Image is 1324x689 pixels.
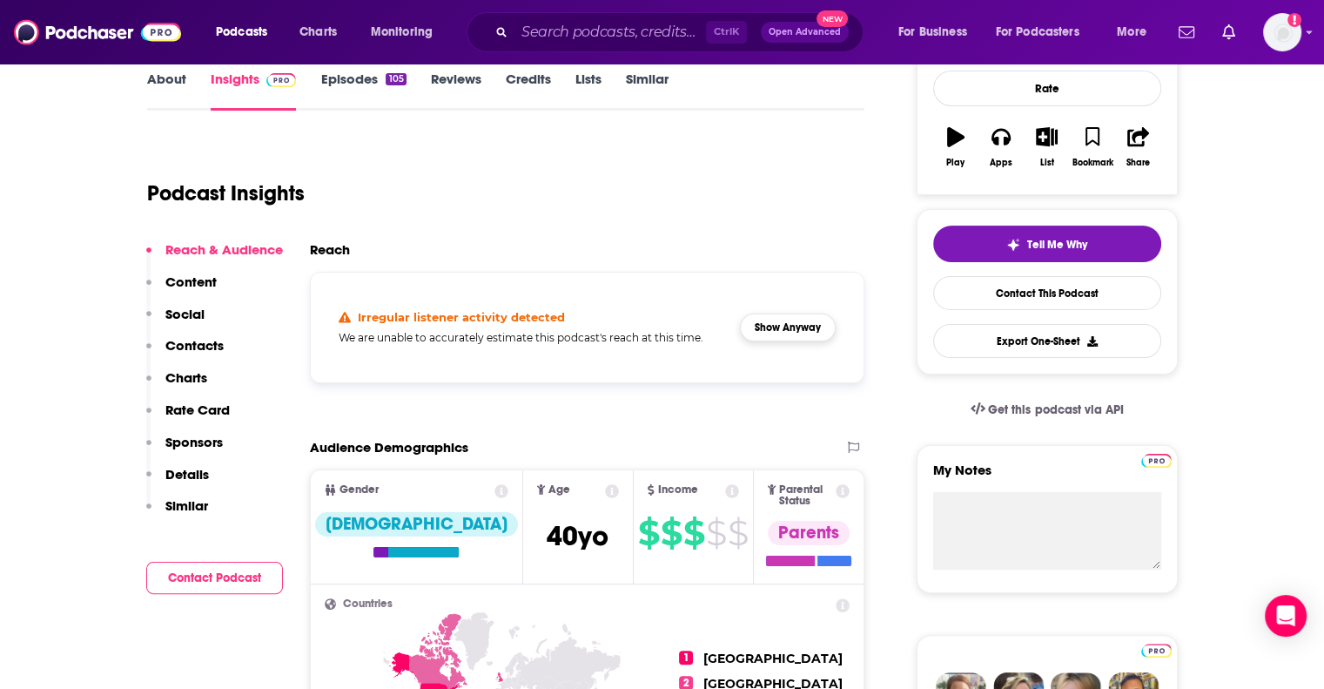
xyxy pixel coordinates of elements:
p: Details [165,466,209,483]
a: Show notifications dropdown [1215,17,1242,47]
a: Pro website [1141,641,1172,658]
span: $ [661,519,682,547]
button: List [1024,116,1069,179]
button: Open AdvancedNew [761,22,849,43]
img: Podchaser Pro [1141,644,1172,658]
span: $ [706,519,726,547]
h1: Podcast Insights [147,180,305,206]
button: open menu [359,18,455,46]
div: Rate [933,71,1161,106]
span: $ [728,519,748,547]
button: open menu [886,18,989,46]
a: Pro website [1141,451,1172,468]
button: open menu [204,18,290,46]
span: 1 [679,651,693,665]
a: InsightsPodchaser Pro [211,71,297,111]
button: Charts [146,369,207,402]
div: Open Intercom Messenger [1265,595,1307,637]
p: Charts [165,369,207,386]
label: My Notes [933,462,1161,492]
button: open menu [1105,18,1168,46]
button: Content [146,274,217,306]
button: Show Anyway [740,314,836,341]
button: Play [933,116,978,179]
img: Podchaser Pro [1141,454,1172,468]
span: $ [683,519,704,547]
button: Social [146,306,205,338]
div: Parents [768,521,850,545]
img: tell me why sparkle [1006,238,1020,252]
p: Content [165,274,217,290]
div: List [1040,158,1054,168]
a: Lists [575,71,602,111]
button: Contact Podcast [146,562,283,594]
button: Sponsors [146,434,223,466]
div: Apps [990,158,1012,168]
p: Social [165,306,205,322]
h4: Irregular listener activity detected [358,310,565,324]
button: Apps [978,116,1024,179]
span: Countries [343,598,393,610]
a: Contact This Podcast [933,276,1161,310]
button: Share [1115,116,1160,179]
span: Podcasts [216,20,267,44]
p: Contacts [165,337,224,354]
a: Episodes105 [320,71,406,111]
a: Show notifications dropdown [1172,17,1201,47]
h5: We are unable to accurately estimate this podcast's reach at this time. [339,331,727,344]
div: Play [946,158,964,168]
span: Ctrl K [706,21,747,44]
span: Logged in as shcarlos [1263,13,1301,51]
img: Podchaser - Follow, Share and Rate Podcasts [14,16,181,49]
span: Age [548,484,570,496]
button: Contacts [146,337,224,369]
button: Export One-Sheet [933,324,1161,358]
a: About [147,71,186,111]
span: $ [638,519,659,547]
div: [DEMOGRAPHIC_DATA] [315,512,518,537]
a: Similar [626,71,669,111]
h2: Reach [310,241,350,258]
span: For Business [898,20,967,44]
span: For Podcasters [996,20,1079,44]
button: Rate Card [146,402,230,434]
p: Rate Card [165,402,230,418]
span: Open Advanced [769,28,841,37]
button: Details [146,466,209,498]
button: Similar [146,497,208,530]
span: Get this podcast via API [988,402,1123,417]
a: Charts [288,18,347,46]
span: Monitoring [371,20,433,44]
div: 105 [386,73,406,85]
span: Parental Status [779,484,833,507]
input: Search podcasts, credits, & more... [514,18,706,46]
span: Gender [339,484,379,496]
span: 40 yo [547,519,608,553]
span: Charts [299,20,337,44]
button: Show profile menu [1263,13,1301,51]
button: open menu [985,18,1105,46]
span: New [817,10,848,27]
img: Podchaser Pro [266,73,297,87]
span: Tell Me Why [1027,238,1087,252]
span: Income [658,484,698,496]
a: Get this podcast via API [957,388,1138,431]
p: Sponsors [165,434,223,450]
button: tell me why sparkleTell Me Why [933,226,1161,262]
div: Share [1126,158,1150,168]
img: User Profile [1263,13,1301,51]
h2: Audience Demographics [310,439,468,456]
button: Bookmark [1070,116,1115,179]
p: Similar [165,497,208,514]
button: Reach & Audience [146,241,283,274]
div: Bookmark [1072,158,1112,168]
a: Reviews [431,71,481,111]
span: More [1117,20,1146,44]
div: Search podcasts, credits, & more... [483,12,880,52]
a: Credits [506,71,551,111]
span: [GEOGRAPHIC_DATA] [703,651,843,666]
svg: Add a profile image [1287,13,1301,27]
p: Reach & Audience [165,241,283,258]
